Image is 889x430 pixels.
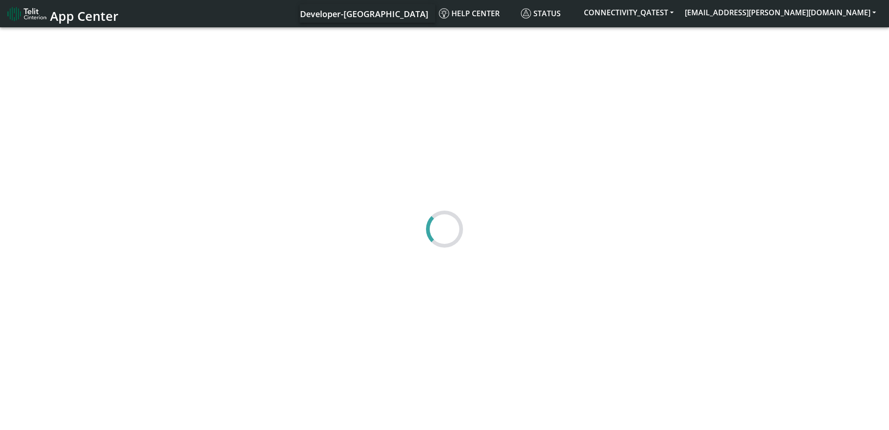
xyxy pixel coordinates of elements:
[435,4,517,23] a: Help center
[521,8,531,19] img: status.svg
[7,4,117,24] a: App Center
[517,4,578,23] a: Status
[439,8,500,19] span: Help center
[50,7,119,25] span: App Center
[439,8,449,19] img: knowledge.svg
[521,8,561,19] span: Status
[300,8,428,19] span: Developer-[GEOGRAPHIC_DATA]
[679,4,882,21] button: [EMAIL_ADDRESS][PERSON_NAME][DOMAIN_NAME]
[578,4,679,21] button: CONNECTIVITY_QATEST
[7,6,46,21] img: logo-telit-cinterion-gw-new.png
[300,4,428,23] a: Your current platform instance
